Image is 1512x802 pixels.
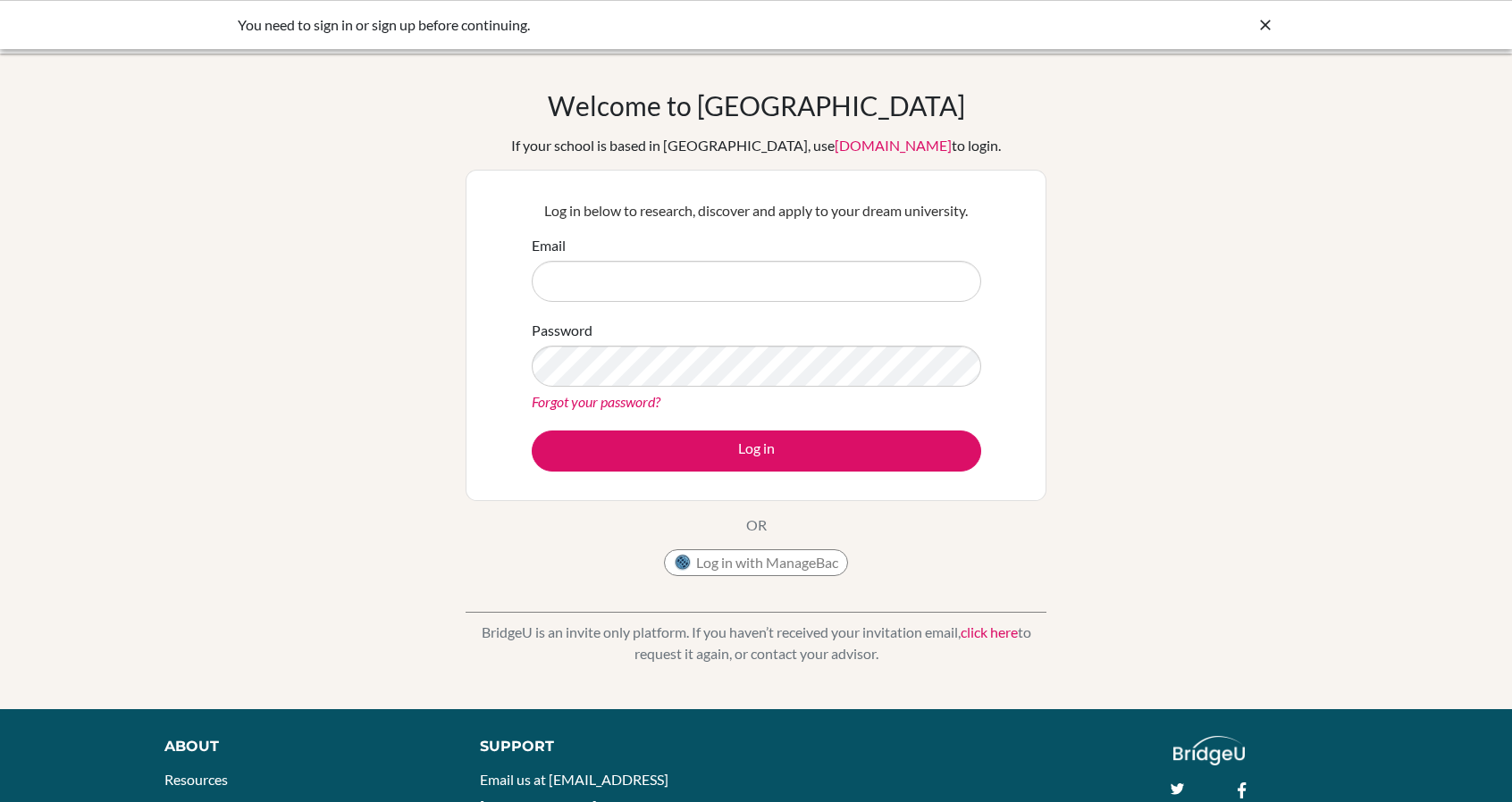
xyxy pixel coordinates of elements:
a: Resources [164,771,228,788]
a: click here [961,623,1018,640]
h1: Welcome to [GEOGRAPHIC_DATA] [548,89,965,121]
label: Password [532,320,592,341]
p: BridgeU is an invite only platform. If you haven’t received your invitation email, to request it ... [466,622,1046,664]
a: [DOMAIN_NAME] [835,137,952,154]
img: logo_white@2x-f4f0deed5e89b7ecb1c2cc34c3e3d731f90f0f143d5ea2071677605dd97b5244.png [1173,736,1246,765]
div: You need to sign in or sign up before continuing. [238,14,1006,36]
a: Forgot your password? [532,393,660,410]
p: OR [746,514,767,536]
p: Log in below to research, discover and apply to your dream university. [532,200,981,221]
button: Log in [532,430,981,472]
button: Log in with ManageBac [664,549,848,576]
label: Email [532,235,566,256]
div: About [164,736,441,757]
div: Support [480,736,736,757]
div: If your school is based in [GEOGRAPHIC_DATA], use to login. [511,135,1001,156]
